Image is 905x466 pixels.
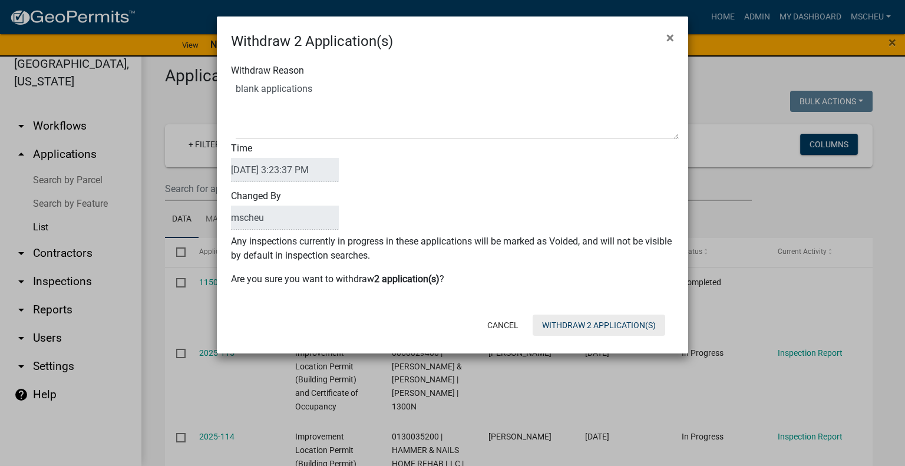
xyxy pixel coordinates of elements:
[231,144,339,182] label: Time
[231,66,304,75] label: Withdraw Reason
[231,234,674,263] p: Any inspections currently in progress in these applications will be marked as Voided, and will no...
[666,29,674,46] span: ×
[533,315,665,336] button: Withdraw 2 Application(s)
[231,158,339,182] input: DateTime
[374,273,440,285] b: 2 application(s)
[236,80,679,139] textarea: Withdraw Reason
[231,206,339,230] input: BulkActionUser
[657,21,683,54] button: Close
[478,315,528,336] button: Cancel
[231,191,339,230] label: Changed By
[231,31,393,52] h4: Withdraw 2 Application(s)
[231,272,674,286] p: Are you sure you want to withdraw ?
